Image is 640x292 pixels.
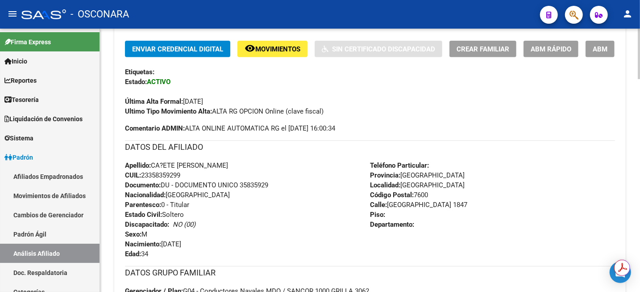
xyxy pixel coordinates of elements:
[332,45,435,53] span: Sin Certificado Discapacidad
[125,240,161,248] strong: Nacimiento:
[125,97,203,106] span: [DATE]
[125,161,228,169] span: CA?ETE [PERSON_NAME]
[370,181,465,189] span: [GEOGRAPHIC_DATA]
[125,181,268,189] span: DU - DOCUMENTO UNICO 35835929
[4,152,33,162] span: Padrón
[125,267,615,279] h3: DATOS GRUPO FAMILIAR
[524,41,578,57] button: ABM Rápido
[125,211,184,219] span: Soltero
[245,43,255,54] mat-icon: remove_red_eye
[125,107,324,115] span: ALTA RG OPCION Online (clave fiscal)
[132,45,223,53] span: Enviar Credencial Digital
[125,68,154,76] strong: Etiquetas:
[370,220,414,229] strong: Departamento:
[125,220,169,229] strong: Discapacitado:
[449,41,516,57] button: Crear Familiar
[4,76,37,85] span: Reportes
[593,45,607,53] span: ABM
[125,250,148,258] span: 34
[125,230,147,238] span: M
[125,191,230,199] span: [GEOGRAPHIC_DATA]
[370,191,414,199] strong: Código Postal:
[125,124,185,132] strong: Comentario ADMIN:
[125,191,166,199] strong: Nacionalidad:
[125,201,189,209] span: 0 - Titular
[370,211,385,219] strong: Piso:
[125,201,161,209] strong: Parentesco:
[125,211,162,219] strong: Estado Civil:
[125,161,151,169] strong: Apellido:
[125,97,183,106] strong: Última Alta Formal:
[71,4,129,24] span: - OSCONARA
[4,37,51,47] span: Firma Express
[125,107,212,115] strong: Ultimo Tipo Movimiento Alta:
[622,8,633,19] mat-icon: person
[125,171,180,179] span: 23358359299
[125,240,181,248] span: [DATE]
[147,78,170,86] strong: ACTIVO
[4,114,83,124] span: Liquidación de Convenios
[610,262,631,283] div: Open Intercom Messenger
[586,41,615,57] button: ABM
[315,41,442,57] button: Sin Certificado Discapacidad
[4,95,39,105] span: Tesorería
[125,250,141,258] strong: Edad:
[125,230,141,238] strong: Sexo:
[370,181,400,189] strong: Localidad:
[370,171,400,179] strong: Provincia:
[4,56,27,66] span: Inicio
[125,171,141,179] strong: CUIL:
[125,78,147,86] strong: Estado:
[125,181,161,189] strong: Documento:
[7,8,18,19] mat-icon: menu
[370,201,387,209] strong: Calle:
[125,41,230,57] button: Enviar Credencial Digital
[531,45,571,53] span: ABM Rápido
[370,191,428,199] span: 7600
[457,45,509,53] span: Crear Familiar
[370,161,429,169] strong: Teléfono Particular:
[125,141,615,153] h3: DATOS DEL AFILIADO
[370,201,467,209] span: [GEOGRAPHIC_DATA] 1847
[237,41,308,57] button: Movimientos
[125,123,335,133] span: ALTA ONLINE AUTOMATICA RG el [DATE] 16:00:34
[173,220,195,229] i: NO (00)
[370,171,465,179] span: [GEOGRAPHIC_DATA]
[4,133,33,143] span: Sistema
[255,45,300,53] span: Movimientos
